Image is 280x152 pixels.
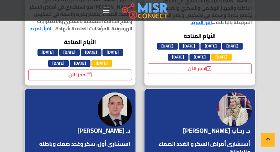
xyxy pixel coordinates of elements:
[179,43,200,50] span: [DATE]
[103,49,123,56] span: [DATE]
[183,127,250,134] h4: د. رحاب [PERSON_NAME]
[148,63,252,74] a: احجز الآن
[148,32,252,74] div: الأيام المتاحة
[222,43,243,50] span: [DATE]
[122,2,168,19] img: main.misr_connect
[168,54,189,61] span: [DATE]
[37,140,132,148] a: استشاري أول، سكر وغدد صماء وباطنة
[70,60,90,67] span: [DATE]
[183,126,252,136] a: د. رحاب [PERSON_NAME]
[217,92,252,127] img: د. رحاب خليل ميدان
[48,60,69,67] span: [DATE]
[191,18,212,27] a: اقرأ المزيد
[37,49,58,56] span: [DATE]
[59,49,80,56] span: [DATE]
[77,127,130,134] h4: د. [PERSON_NAME]
[28,69,132,80] a: احجز الآن
[190,54,210,61] span: [DATE]
[98,92,132,127] img: د. هشام سلطان
[81,49,101,56] span: [DATE]
[157,43,178,50] span: [DATE]
[28,38,132,80] div: الأيام المتاحة
[201,43,221,50] span: [DATE]
[91,60,112,67] span: [DATE]
[211,54,232,61] span: [DATE]
[30,24,51,33] a: اقرأ المزيد
[77,126,132,136] a: د. [PERSON_NAME]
